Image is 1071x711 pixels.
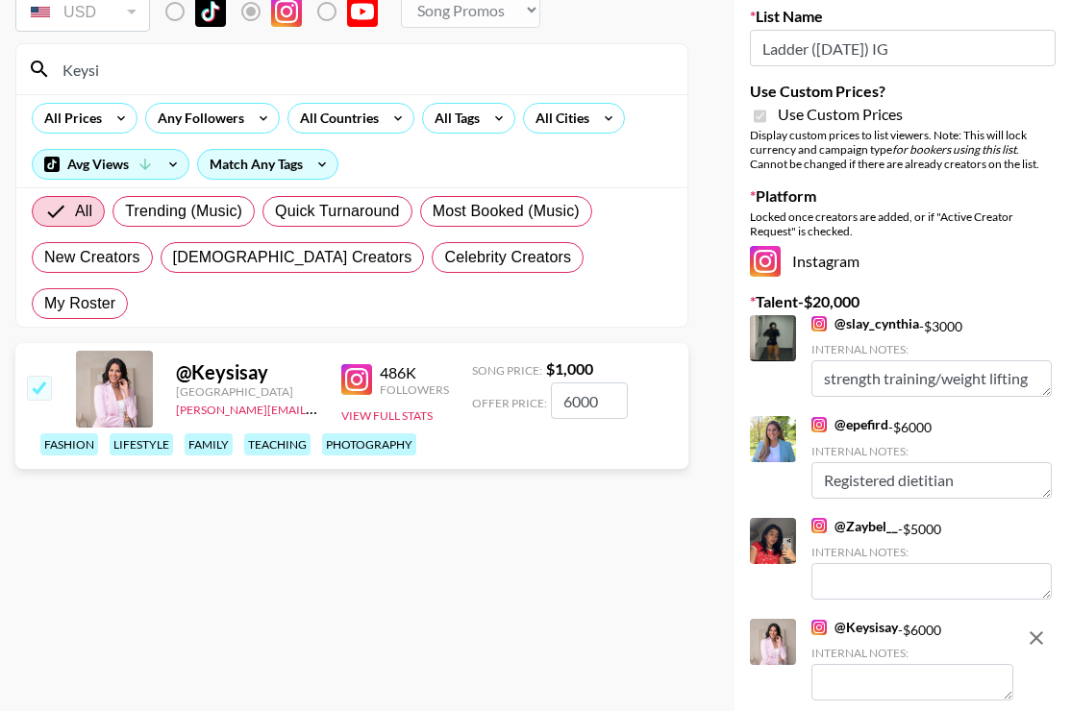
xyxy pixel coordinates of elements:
[811,619,1013,700] div: - $ 6000
[750,186,1056,206] label: Platform
[380,363,449,382] div: 486K
[811,416,1052,498] div: - $ 6000
[322,433,416,455] div: photography
[444,246,571,269] span: Celebrity Creators
[40,433,98,455] div: fashion
[811,444,1052,458] div: Internal Notes:
[275,200,400,223] span: Quick Turnaround
[750,209,1056,238] div: Locked once creators are added, or if "Active Creator Request" is checked.
[1017,619,1056,657] button: remove
[811,462,1052,499] textarea: Registered dietitian
[125,200,242,223] span: Trending (Music)
[811,620,827,635] img: Instagram
[750,7,1056,26] label: List Name
[51,54,676,85] input: Search by User Name
[811,417,827,432] img: Instagram
[546,359,593,378] strong: $ 1,000
[811,518,827,533] img: Instagram
[811,545,1052,559] div: Internal Notes:
[811,416,888,433] a: @epefird
[173,246,412,269] span: [DEMOGRAPHIC_DATA] Creators
[110,433,173,455] div: lifestyle
[44,292,115,315] span: My Roster
[811,619,898,636] a: @Keysisay
[750,246,781,277] img: Instagram
[892,142,1016,157] em: for bookers using this list
[472,396,547,410] span: Offer Price:
[811,315,919,332] a: @slay_cynthia
[551,382,628,419] input: 1,000
[244,433,311,455] div: teaching
[341,408,433,423] button: View Full Stats
[811,518,898,535] a: @Zaybel__
[33,150,188,179] div: Avg Views
[750,292,1056,311] label: Talent - $ 20,000
[811,518,1052,600] div: - $ 5000
[176,360,318,384] div: @ Keysisay
[472,363,542,378] span: Song Price:
[33,104,106,133] div: All Prices
[811,315,1052,397] div: - $ 3000
[288,104,383,133] div: All Countries
[778,105,903,124] span: Use Custom Prices
[423,104,484,133] div: All Tags
[750,82,1056,101] label: Use Custom Prices?
[750,246,1056,277] div: Instagram
[44,246,140,269] span: New Creators
[524,104,593,133] div: All Cities
[811,316,827,331] img: Instagram
[146,104,248,133] div: Any Followers
[811,360,1052,397] textarea: strength training/weight lifting
[185,433,233,455] div: family
[198,150,337,179] div: Match Any Tags
[380,382,449,397] div: Followers
[176,399,552,417] a: [PERSON_NAME][EMAIL_ADDRESS][PERSON_NAME][DOMAIN_NAME]
[750,128,1056,171] div: Display custom prices to list viewers. Note: This will lock currency and campaign type . Cannot b...
[75,200,92,223] span: All
[433,200,580,223] span: Most Booked (Music)
[176,384,318,399] div: [GEOGRAPHIC_DATA]
[811,646,1013,660] div: Internal Notes:
[811,342,1052,356] div: Internal Notes:
[341,364,372,395] img: Instagram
